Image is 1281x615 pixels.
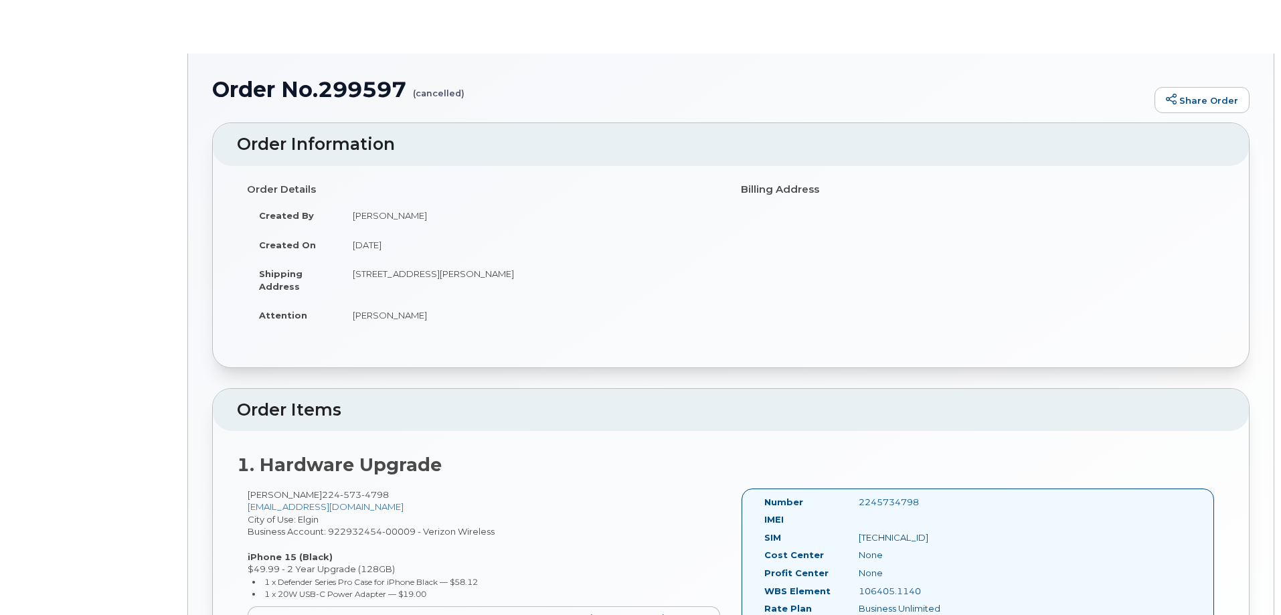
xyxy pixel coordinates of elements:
[237,401,1225,420] h2: Order Items
[259,268,303,292] strong: Shipping Address
[849,531,981,544] div: [TECHNICAL_ID]
[264,577,478,587] small: 1 x Defender Series Pro Case for iPhone Black — $58.12
[764,602,812,615] label: Rate Plan
[1155,87,1250,114] a: Share Order
[764,531,781,544] label: SIM
[264,589,426,599] small: 1 x 20W USB-C Power Adapter — $19.00
[341,259,721,300] td: [STREET_ADDRESS][PERSON_NAME]
[764,549,824,561] label: Cost Center
[341,201,721,230] td: [PERSON_NAME]
[413,78,464,98] small: (cancelled)
[341,300,721,330] td: [PERSON_NAME]
[849,549,981,561] div: None
[259,310,307,321] strong: Attention
[849,567,981,580] div: None
[237,454,442,476] strong: 1. Hardware Upgrade
[248,501,404,512] a: [EMAIL_ADDRESS][DOMAIN_NAME]
[259,240,316,250] strong: Created On
[341,230,721,260] td: [DATE]
[212,78,1148,101] h1: Order No.299597
[764,496,803,509] label: Number
[340,489,361,500] span: 573
[764,585,831,598] label: WBS Element
[322,489,389,500] span: 224
[764,567,829,580] label: Profit Center
[237,135,1225,154] h2: Order Information
[741,184,1215,195] h4: Billing Address
[361,489,389,500] span: 4798
[248,551,333,562] strong: iPhone 15 (Black)
[849,496,981,509] div: 2245734798
[247,184,721,195] h4: Order Details
[259,210,314,221] strong: Created By
[849,585,981,598] div: 106405.1140
[764,513,784,526] label: IMEI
